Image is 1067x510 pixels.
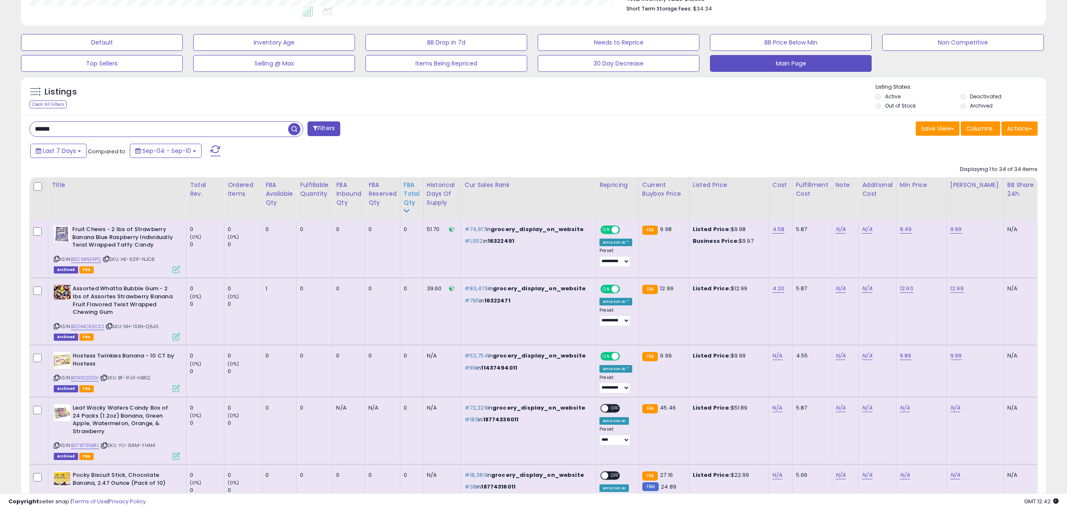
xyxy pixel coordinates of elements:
div: 0 [336,285,358,292]
p: in [465,471,589,479]
span: OFF [608,472,622,479]
div: 0 [265,471,290,479]
div: FBA Reserved Qty [368,181,397,207]
small: (0%) [190,234,202,240]
div: FBA inbound Qty [336,181,361,207]
div: N/A [427,404,455,412]
a: N/A [950,404,960,412]
div: 0 [228,241,262,248]
span: #38 [465,483,476,491]
a: 4.58 [773,225,785,234]
span: grocery_display_on_website [491,471,584,479]
small: (0%) [228,234,239,240]
div: 0 [404,352,417,360]
b: Listed Price: [693,352,731,360]
div: 0 [228,471,262,479]
button: Actions [1001,121,1038,136]
a: N/A [862,352,872,360]
p: in [465,226,589,233]
button: Items Being Repriced [365,55,527,72]
div: Total Rev. [190,181,221,198]
div: $9.99 [693,352,762,360]
b: Listed Price: [693,404,731,412]
span: grocery_display_on_website [491,225,583,233]
div: 0 [228,419,262,427]
label: Archived [970,102,993,109]
div: 0 [368,471,394,479]
img: 615UO1jEHyL._SL40_.jpg [54,226,70,242]
div: 5.87 [796,226,825,233]
small: (0%) [190,412,202,419]
span: 27.16 [660,471,673,479]
div: 0 [228,226,262,233]
small: (0%) [228,360,239,367]
b: Fruit Chews - 2 lbs of Strawberry Banana Blue Raspberry Individually Twist Wrapped Taffy Candy [72,226,174,251]
div: $12.99 [693,285,762,292]
div: $9.98 [693,226,762,233]
label: Out of Stock [885,102,916,109]
a: 4.20 [773,284,785,293]
span: 18774316011 [481,483,515,491]
small: FBA [642,404,658,413]
small: (0%) [228,479,239,486]
button: Filters [307,121,340,136]
button: Non Competitive [882,34,1044,51]
span: FBA [79,334,94,341]
div: 0 [228,352,262,360]
div: Additional Cost [862,181,893,198]
button: Inventory Age [193,34,355,51]
div: N/A [336,404,358,412]
button: Selling @ Max [193,55,355,72]
div: 0 [336,352,358,360]
span: FBA [79,266,94,273]
small: (0%) [228,293,239,300]
span: Listings that have been deleted from Seller Central [54,385,78,392]
span: OFF [619,353,632,360]
span: Listings that have been deleted from Seller Central [54,334,78,341]
div: 1 [265,285,290,292]
div: 5.87 [796,285,825,292]
div: N/A [1007,404,1035,412]
span: Columns [966,124,993,133]
div: 0 [228,300,262,308]
b: Pocky Biscuit Stick, Chocolate Banana, 2.47 Ounce (Pack of 10) [73,471,175,489]
span: Last 7 Days [43,147,76,155]
span: #72,329 [465,404,488,412]
div: [PERSON_NAME] [950,181,1000,189]
div: 0 [336,226,358,233]
small: FBA [642,352,658,361]
b: Listed Price: [693,225,731,233]
span: ON [601,286,612,293]
div: ASIN: [54,352,180,391]
div: 0 [190,352,224,360]
button: Main Page [710,55,872,72]
b: Hostess Twinkies Banana - 10 CT by Hostess [73,352,175,370]
span: 16322491 [488,237,514,245]
div: Preset: [599,426,632,445]
span: 9.98 [660,225,672,233]
div: Listed Price [693,181,765,189]
div: Cur Sales Rank [465,181,592,189]
span: Listings that have been deleted from Seller Central [54,266,78,273]
div: Amazon AI [599,484,629,492]
span: OFF [608,405,622,412]
div: 0 [190,241,224,248]
div: N/A [1007,226,1035,233]
div: 0 [190,300,224,308]
div: N/A [368,404,394,412]
div: 0 [228,404,262,412]
div: N/A [1007,471,1035,479]
label: Deactivated [970,93,1001,100]
a: N/A [862,471,872,479]
div: Cost [773,181,789,189]
span: grocery_display_on_website [492,404,585,412]
div: seller snap | | [8,498,146,506]
a: N/A [862,225,872,234]
span: #183 [465,415,478,423]
button: Top Sellers [21,55,183,72]
b: Business Price: [693,237,739,245]
span: #74,917 [465,225,486,233]
button: Sep-04 - Sep-10 [130,144,202,158]
div: 0 [368,352,394,360]
div: Preset: [599,375,632,394]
